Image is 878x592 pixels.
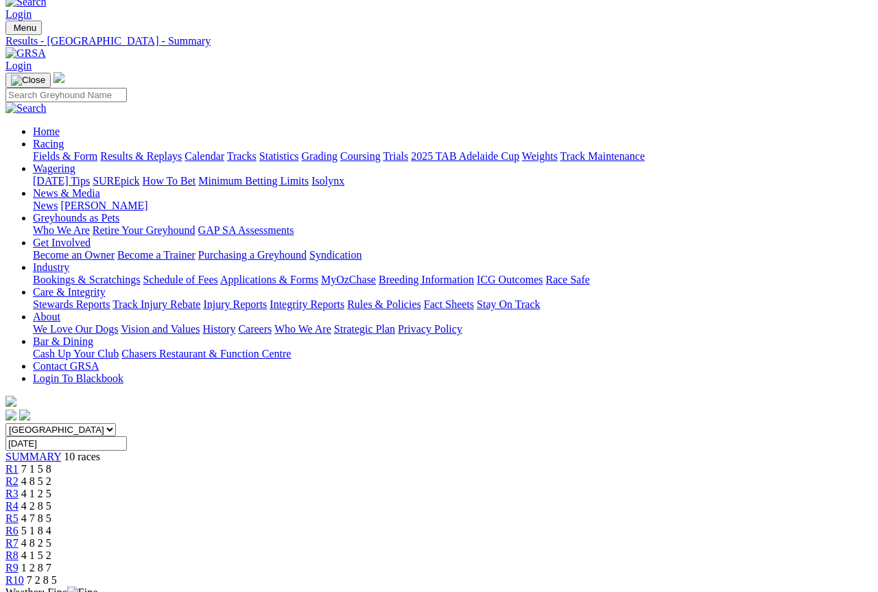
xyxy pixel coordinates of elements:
a: GAP SA Assessments [198,224,294,236]
a: Trials [383,150,408,162]
a: Bookings & Scratchings [33,274,140,285]
button: Toggle navigation [5,21,42,35]
span: 4 7 8 5 [21,512,51,524]
a: Racing [33,138,64,150]
span: 1 2 8 7 [21,562,51,573]
a: R7 [5,537,19,549]
button: Toggle navigation [5,73,51,88]
a: Applications & Forms [220,274,318,285]
a: SUMMARY [5,451,61,462]
span: 4 1 2 5 [21,488,51,499]
input: Select date [5,436,127,451]
a: Cash Up Your Club [33,348,119,359]
a: Calendar [185,150,224,162]
span: 4 8 5 2 [21,475,51,487]
a: Isolynx [311,175,344,187]
span: Menu [14,23,36,33]
a: Weights [522,150,558,162]
a: Injury Reports [203,298,267,310]
span: 4 1 5 2 [21,549,51,561]
a: Race Safe [545,274,589,285]
a: Bar & Dining [33,335,93,347]
img: twitter.svg [19,410,30,421]
a: [PERSON_NAME] [60,200,147,211]
img: facebook.svg [5,410,16,421]
img: Close [11,75,45,86]
span: 5 1 8 4 [21,525,51,536]
a: R3 [5,488,19,499]
a: Rules & Policies [347,298,421,310]
div: Bar & Dining [33,348,873,360]
a: Who We Are [274,323,331,335]
a: Statistics [259,150,299,162]
a: Become an Owner [33,249,115,261]
span: 7 1 5 8 [21,463,51,475]
img: GRSA [5,47,46,60]
div: News & Media [33,200,873,212]
a: Track Maintenance [560,150,645,162]
a: Coursing [340,150,381,162]
input: Search [5,88,127,102]
a: Chasers Restaurant & Function Centre [121,348,291,359]
a: Careers [238,323,272,335]
a: Wagering [33,163,75,174]
a: MyOzChase [321,274,376,285]
a: Schedule of Fees [143,274,217,285]
a: History [202,323,235,335]
a: SUREpick [93,175,139,187]
a: Care & Integrity [33,286,106,298]
div: Get Involved [33,249,873,261]
a: R6 [5,525,19,536]
a: Contact GRSA [33,360,99,372]
a: Minimum Betting Limits [198,175,309,187]
a: Fields & Form [33,150,97,162]
span: R5 [5,512,19,524]
div: Care & Integrity [33,298,873,311]
a: R1 [5,463,19,475]
a: Become a Trainer [117,249,195,261]
a: Strategic Plan [334,323,395,335]
img: logo-grsa-white.png [54,72,64,83]
a: Login [5,60,32,71]
a: Grading [302,150,337,162]
a: Purchasing a Greyhound [198,249,307,261]
a: R9 [5,562,19,573]
div: Greyhounds as Pets [33,224,873,237]
a: Track Injury Rebate [112,298,200,310]
a: About [33,311,60,322]
a: Results - [GEOGRAPHIC_DATA] - Summary [5,35,873,47]
span: 7 2 8 5 [27,574,57,586]
div: Wagering [33,175,873,187]
a: Integrity Reports [270,298,344,310]
a: Tracks [227,150,257,162]
a: Stay On Track [477,298,540,310]
a: Retire Your Greyhound [93,224,195,236]
a: Get Involved [33,237,91,248]
a: Results & Replays [100,150,182,162]
a: ICG Outcomes [477,274,543,285]
img: logo-grsa-white.png [5,396,16,407]
a: R4 [5,500,19,512]
a: We Love Our Dogs [33,323,118,335]
a: Vision and Values [121,323,200,335]
div: Racing [33,150,873,163]
a: R10 [5,574,24,586]
a: News & Media [33,187,100,199]
a: Stewards Reports [33,298,110,310]
a: Industry [33,261,69,273]
a: Login To Blackbook [33,372,123,384]
a: News [33,200,58,211]
a: Who We Are [33,224,90,236]
div: Industry [33,274,873,286]
a: Syndication [309,249,361,261]
div: About [33,323,873,335]
a: [DATE] Tips [33,175,90,187]
a: Fact Sheets [424,298,474,310]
